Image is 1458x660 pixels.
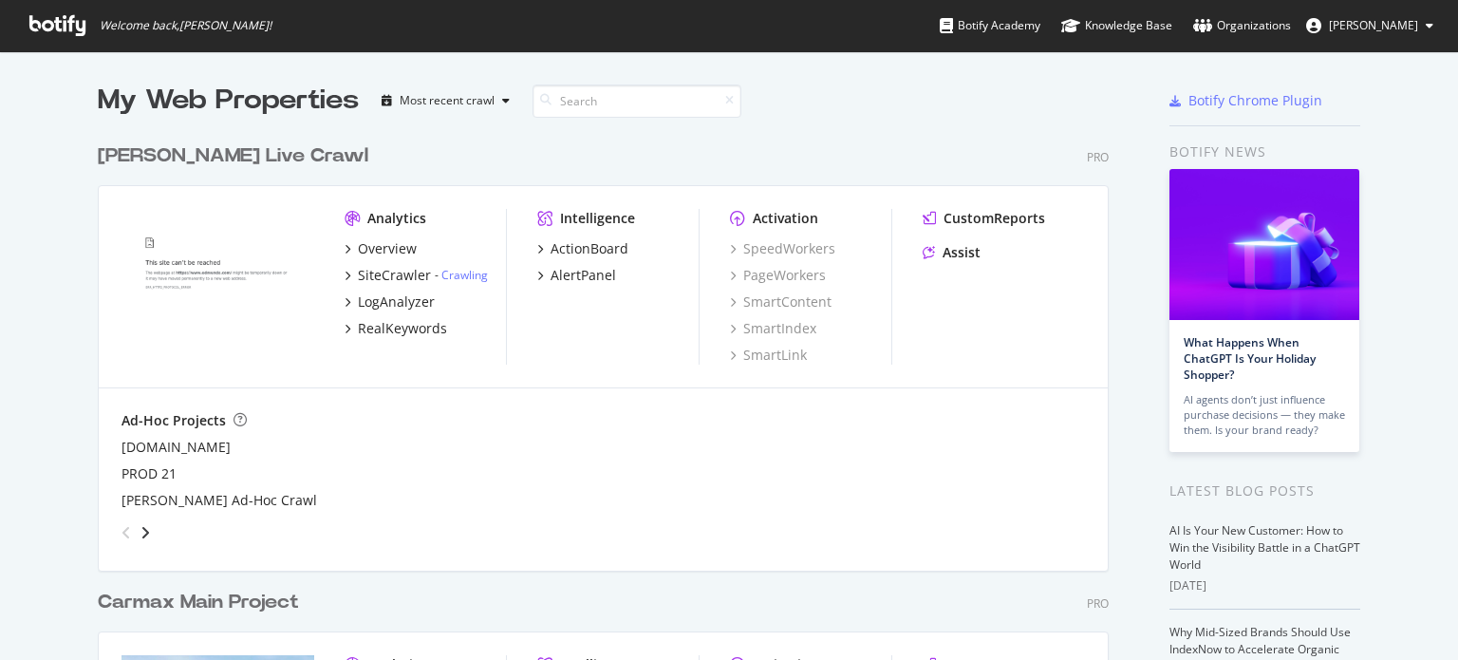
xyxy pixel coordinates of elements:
[1193,16,1291,35] div: Organizations
[1329,17,1418,33] span: Ren Lacerda
[551,266,616,285] div: AlertPanel
[1184,334,1316,383] a: What Happens When ChatGPT Is Your Holiday Shopper?
[400,95,495,106] div: Most recent crawl
[1291,10,1449,41] button: [PERSON_NAME]
[551,239,628,258] div: ActionBoard
[923,209,1045,228] a: CustomReports
[943,243,981,262] div: Assist
[345,292,435,311] a: LogAnalyzer
[537,266,616,285] a: AlertPanel
[358,239,417,258] div: Overview
[537,239,628,258] a: ActionBoard
[533,85,741,118] input: Search
[560,209,635,228] div: Intelligence
[98,589,307,616] a: Carmax Main Project
[98,142,368,170] div: [PERSON_NAME] Live Crawl
[1169,91,1322,110] a: Botify Chrome Plugin
[345,266,488,285] a: SiteCrawler- Crawling
[441,267,488,283] a: Crawling
[923,243,981,262] a: Assist
[753,209,818,228] div: Activation
[1087,149,1109,165] div: Pro
[1169,141,1360,162] div: Botify news
[730,266,826,285] a: PageWorkers
[1087,595,1109,612] div: Pro
[730,346,807,365] a: SmartLink
[944,209,1045,228] div: CustomReports
[358,319,447,338] div: RealKeywords
[1061,16,1172,35] div: Knowledge Base
[435,267,488,283] div: -
[1169,481,1360,501] div: Latest Blog Posts
[367,209,426,228] div: Analytics
[345,239,417,258] a: Overview
[1184,392,1345,438] div: AI agents don’t just influence purchase decisions — they make them. Is your brand ready?
[139,523,152,542] div: angle-right
[98,589,299,616] div: Carmax Main Project
[1169,522,1360,573] a: AI Is Your New Customer: How to Win the Visibility Battle in a ChatGPT World
[358,292,435,311] div: LogAnalyzer
[730,239,835,258] a: SpeedWorkers
[1188,91,1322,110] div: Botify Chrome Plugin
[121,491,317,510] a: [PERSON_NAME] Ad-Hoc Crawl
[374,85,517,116] button: Most recent crawl
[730,319,816,338] a: SmartIndex
[114,518,139,548] div: angle-left
[121,464,177,483] a: PROD 21
[121,411,226,430] div: Ad-Hoc Projects
[940,16,1040,35] div: Botify Academy
[730,292,832,311] a: SmartContent
[98,82,359,120] div: My Web Properties
[345,319,447,338] a: RealKeywords
[1169,577,1360,594] div: [DATE]
[100,18,271,33] span: Welcome back, [PERSON_NAME] !
[358,266,431,285] div: SiteCrawler
[121,209,314,363] img: edmunds.com
[1169,169,1359,320] img: What Happens When ChatGPT Is Your Holiday Shopper?
[98,142,376,170] a: [PERSON_NAME] Live Crawl
[121,438,231,457] a: [DOMAIN_NAME]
